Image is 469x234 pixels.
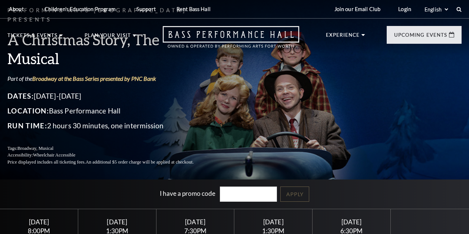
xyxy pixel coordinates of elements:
span: Wheelchair Accessible [33,152,75,158]
span: Location: [7,106,49,115]
p: Upcoming Events [394,33,447,42]
span: Broadway, Musical [17,146,53,151]
p: 2 hours 30 minutes, one intermission [7,120,211,132]
div: [DATE] [165,218,225,226]
label: I have a promo code [160,189,215,197]
p: Accessibility: [7,152,211,159]
a: Broadway at the Bass Series presented by PNC Bank [32,75,156,82]
select: Select: [423,6,449,13]
div: 1:30PM [243,228,303,234]
p: Tags: [7,145,211,152]
p: Price displayed includes all ticketing fees. [7,159,211,166]
p: Plan Your Visit [85,33,131,42]
div: [DATE] [87,218,147,226]
p: Support [136,6,156,12]
p: [DATE]-[DATE] [7,90,211,102]
p: About [9,6,24,12]
p: Children's Education Program [44,6,116,12]
div: [DATE] [9,218,69,226]
div: 6:30PM [321,228,382,234]
div: 8:00PM [9,228,69,234]
p: Experience [326,33,360,42]
div: 1:30PM [87,228,147,234]
p: Tickets & Events [7,33,57,42]
span: Dates: [7,92,34,100]
p: Rent Bass Hall [176,6,211,12]
div: 7:30PM [165,228,225,234]
p: Part of the [7,75,211,83]
div: [DATE] [243,218,303,226]
span: Run Time: [7,121,47,130]
span: An additional $5 order charge will be applied at checkout. [86,159,194,165]
div: [DATE] [321,218,382,226]
p: Bass Performance Hall [7,105,211,117]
